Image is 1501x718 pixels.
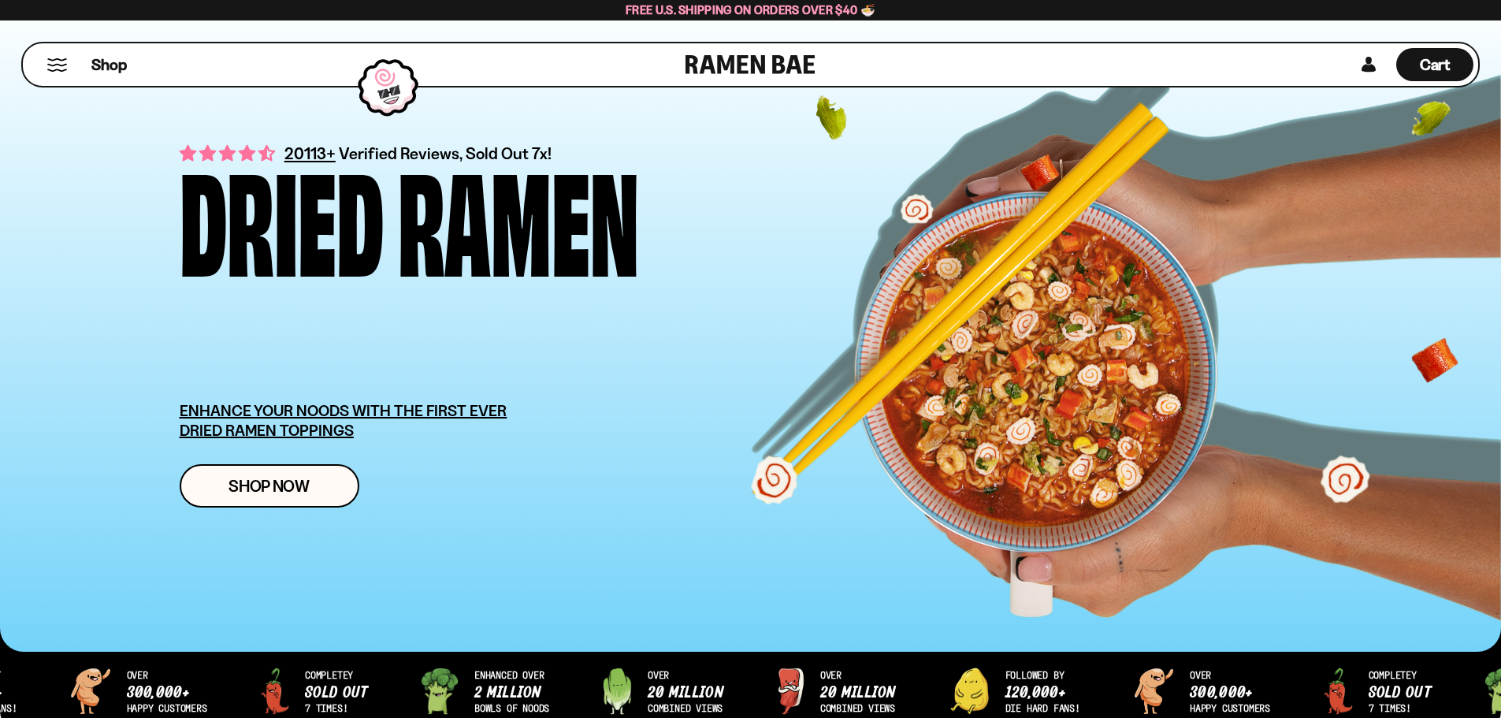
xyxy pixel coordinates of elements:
[91,48,127,81] a: Shop
[1420,55,1451,74] span: Cart
[180,162,384,270] div: Dried
[46,58,68,72] button: Mobile Menu Trigger
[91,54,127,76] span: Shop
[1396,43,1473,86] div: Cart
[398,162,639,270] div: Ramen
[626,2,875,17] span: Free U.S. Shipping on Orders over $40 🍜
[180,464,359,508] a: Shop Now
[228,478,310,494] span: Shop Now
